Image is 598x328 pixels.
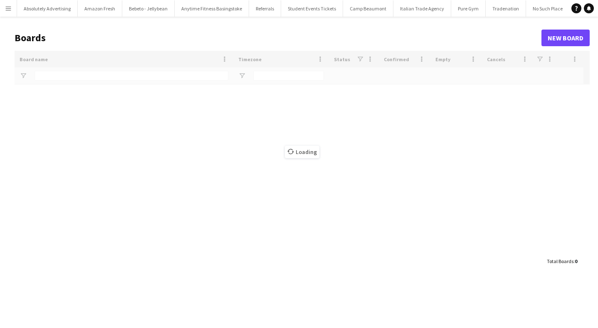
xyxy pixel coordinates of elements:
[15,32,541,44] h1: Boards
[451,0,486,17] button: Pure Gym
[393,0,451,17] button: Italian Trade Agency
[175,0,249,17] button: Anytime Fitness Basingstoke
[343,0,393,17] button: Camp Beaumont
[526,0,570,17] button: No Such Place
[122,0,175,17] button: Bebeto - Jellybean
[547,253,577,269] div: :
[541,30,590,46] a: New Board
[249,0,281,17] button: Referrals
[486,0,526,17] button: Tradenation
[78,0,122,17] button: Amazon Fresh
[547,258,573,264] span: Total Boards
[17,0,78,17] button: Absolutely Advertising
[281,0,343,17] button: Student Events Tickets
[575,258,577,264] span: 0
[285,146,319,158] span: Loading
